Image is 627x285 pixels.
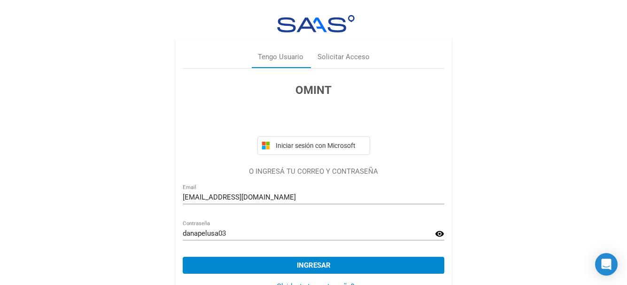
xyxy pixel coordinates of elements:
button: Iniciar sesión con Microsoft [257,136,370,155]
h3: OMINT [183,82,444,99]
span: Ingresar [297,261,331,270]
div: Open Intercom Messenger [595,253,618,276]
mat-icon: visibility [435,228,444,239]
div: Solicitar Acceso [317,52,370,62]
span: Iniciar sesión con Microsoft [274,142,366,149]
p: O INGRESÁ TU CORREO Y CONTRASEÑA [183,166,444,177]
iframe: Botón de Acceder con Google [253,109,375,130]
div: Tengo Usuario [258,52,303,62]
button: Ingresar [183,257,444,274]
